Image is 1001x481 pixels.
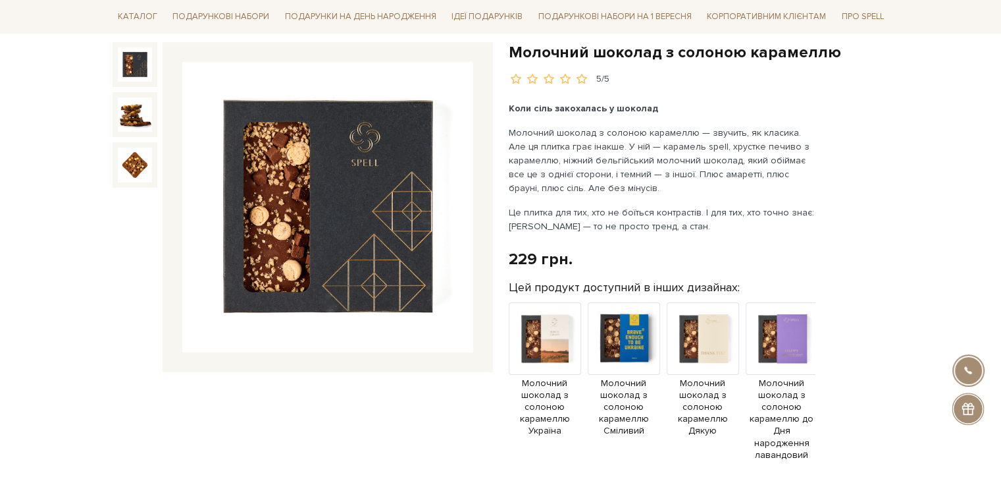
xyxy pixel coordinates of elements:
div: 229 грн. [509,249,573,269]
img: Молочний шоколад з солоною карамеллю [118,98,152,132]
a: Молочний шоколад з солоною карамеллю Сміливий [588,332,660,438]
a: Молочний шоколад з солоною карамеллю Дякую [667,332,739,438]
b: Коли сіль закохалась у шоколад [509,103,658,114]
a: Ідеї подарунків [446,7,528,27]
h1: Молочний шоколад з солоною карамеллю [509,42,889,63]
img: Молочний шоколад з солоною карамеллю [118,148,152,182]
span: Молочний шоколад з солоною карамеллю Україна [509,378,581,438]
p: Молочний шоколад з солоною карамеллю — звучить, як класика. Але ця плитка грає інакше. У ній — ка... [509,126,817,195]
a: Корпоративним клієнтам [702,5,831,28]
span: Молочний шоколад з солоною карамеллю Сміливий [588,378,660,438]
a: Молочний шоколад з солоною карамеллю до Дня народження лавандовий [746,332,818,461]
span: Молочний шоколад з солоною карамеллю Дякую [667,378,739,438]
img: Продукт [588,302,660,375]
span: Молочний шоколад з солоною карамеллю до Дня народження лавандовий [746,378,818,461]
img: Продукт [667,302,739,375]
div: 5/5 [596,73,609,86]
a: Каталог [113,7,163,27]
img: Продукт [746,302,818,375]
a: Молочний шоколад з солоною карамеллю Україна [509,332,581,438]
img: Молочний шоколад з солоною карамеллю [182,62,473,353]
p: Це плитка для тих, хто не боїться контрастів. І для тих, хто точно знає: [PERSON_NAME] — то не пр... [509,206,817,233]
a: Подарункові набори [167,7,274,27]
img: Молочний шоколад з солоною карамеллю [118,47,152,82]
img: Продукт [509,302,581,375]
a: Про Spell [836,7,889,27]
a: Подарункові набори на 1 Вересня [533,5,697,28]
label: Цей продукт доступний в інших дизайнах: [509,280,740,295]
a: Подарунки на День народження [280,7,442,27]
